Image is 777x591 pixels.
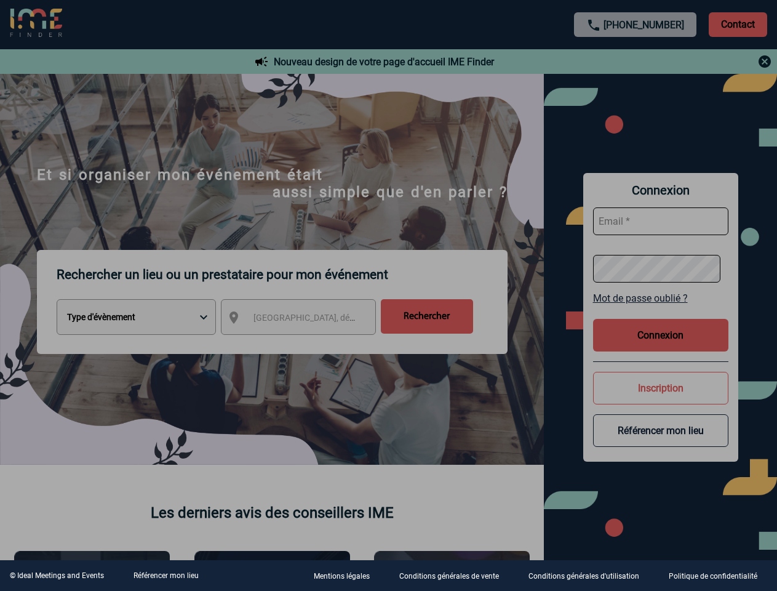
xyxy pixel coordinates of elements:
[399,573,499,581] p: Conditions générales de vente
[133,571,199,580] a: Référencer mon lieu
[304,570,389,582] a: Mentions légales
[519,570,659,582] a: Conditions générales d'utilisation
[314,573,370,581] p: Mentions légales
[10,571,104,580] div: © Ideal Meetings and Events
[389,570,519,582] a: Conditions générales de vente
[669,573,757,581] p: Politique de confidentialité
[659,570,777,582] a: Politique de confidentialité
[528,573,639,581] p: Conditions générales d'utilisation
